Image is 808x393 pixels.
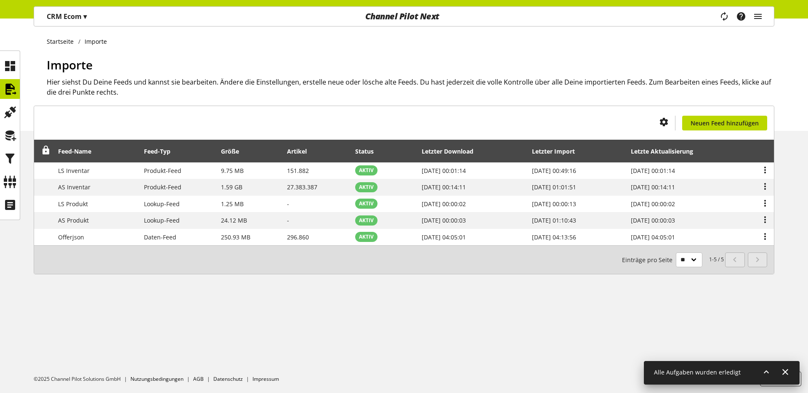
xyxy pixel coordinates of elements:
[39,146,50,157] div: Entsperren, um Zeilen neu anzuordnen
[58,183,90,191] span: AS Inventar
[144,200,180,208] span: Lookup-Feed
[359,217,374,224] span: AKTIV
[287,147,315,156] div: Artikel
[34,6,774,27] nav: main navigation
[355,147,382,156] div: Status
[58,216,89,224] span: AS Produkt
[144,167,181,175] span: Produkt-Feed
[359,167,374,174] span: AKTIV
[130,375,183,382] a: Nutzungsbedingungen
[58,147,100,156] div: Feed-Name
[144,147,179,156] div: Feed-Typ
[622,255,676,264] span: Einträge pro Seite
[422,216,466,224] span: [DATE] 00:00:03
[691,119,759,127] span: Neuen Feed hinzufügen
[532,167,576,175] span: [DATE] 00:49:16
[287,167,309,175] span: 151.882
[144,216,180,224] span: Lookup-Feed
[631,216,675,224] span: [DATE] 00:00:03
[287,216,289,224] span: -
[422,233,466,241] span: [DATE] 04:05:01
[359,233,374,241] span: AKTIV
[47,37,78,46] a: Startseite
[144,183,181,191] span: Produkt-Feed
[287,200,289,208] span: -
[287,233,309,241] span: 296.860
[359,200,374,207] span: AKTIV
[631,200,675,208] span: [DATE] 00:00:02
[47,77,774,97] h2: Hier siehst Du Deine Feeds und kannst sie bearbeiten. Ändere die Einstellungen, erstelle neue ode...
[422,147,482,156] div: Letzter Download
[252,375,279,382] a: Impressum
[193,375,204,382] a: AGB
[221,233,250,241] span: 250.93 MB
[221,200,244,208] span: 1.25 MB
[221,183,242,191] span: 1.59 GB
[682,116,767,130] a: Neuen Feed hinzufügen
[631,167,675,175] span: [DATE] 00:01:14
[47,11,87,21] p: CRM Ecom
[422,167,466,175] span: [DATE] 00:01:14
[422,200,466,208] span: [DATE] 00:00:02
[221,167,244,175] span: 9.75 MB
[631,183,675,191] span: [DATE] 00:14:11
[631,233,675,241] span: [DATE] 04:05:01
[532,183,576,191] span: [DATE] 01:01:51
[213,375,243,382] a: Datenschutz
[422,183,466,191] span: [DATE] 00:14:11
[631,147,702,156] div: Letzte Aktualisierung
[34,375,130,383] li: ©2025 Channel Pilot Solutions GmbH
[58,233,84,241] span: Offerjson
[83,12,87,21] span: ▾
[58,167,90,175] span: LS Inventar
[532,147,583,156] div: Letzter Import
[532,233,576,241] span: [DATE] 04:13:56
[532,216,576,224] span: [DATE] 01:10:43
[287,183,317,191] span: 27.383.387
[359,183,374,191] span: AKTIV
[58,200,88,208] span: LS Produkt
[532,200,576,208] span: [DATE] 00:00:13
[622,252,724,267] small: 1-5 / 5
[47,57,93,73] span: Importe
[221,216,247,224] span: 24.12 MB
[221,147,247,156] div: Größe
[654,368,741,376] span: Alle Aufgaben wurden erledigt
[144,233,176,241] span: Daten-Feed
[42,146,50,155] span: Entsperren, um Zeilen neu anzuordnen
